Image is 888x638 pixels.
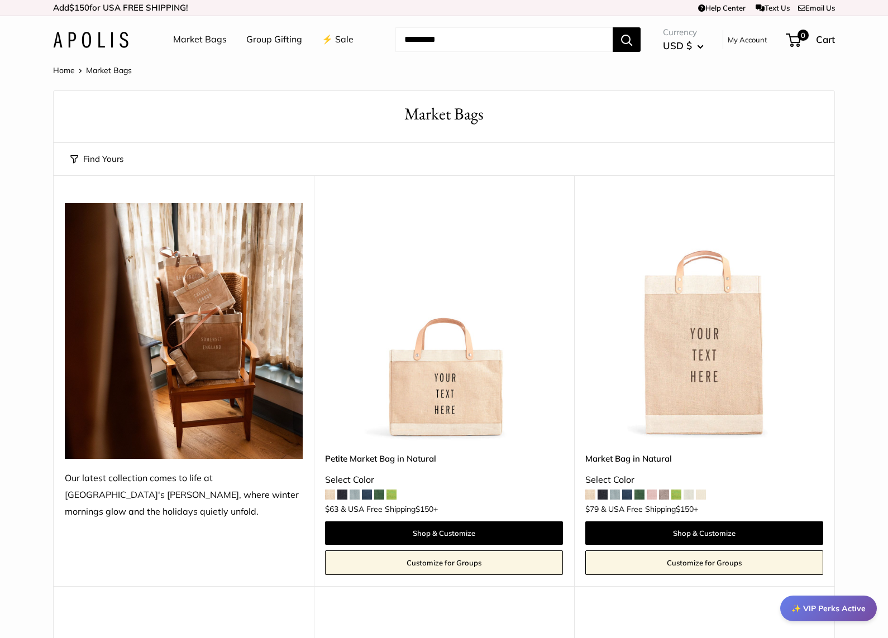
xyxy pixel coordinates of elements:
[613,27,641,52] button: Search
[756,3,790,12] a: Text Us
[65,203,303,459] img: Our latest collection comes to life at UK's Estelle Manor, where winter mornings glow and the hol...
[53,32,128,48] img: Apolis
[663,40,692,51] span: USD $
[65,470,303,520] div: Our latest collection comes to life at [GEOGRAPHIC_DATA]'s [PERSON_NAME], where winter mornings g...
[663,25,704,40] span: Currency
[676,504,694,514] span: $150
[325,203,563,441] a: Petite Market Bag in NaturalPetite Market Bag in Natural
[395,27,613,52] input: Search...
[585,452,823,465] a: Market Bag in Natural
[53,63,132,78] nav: Breadcrumb
[585,550,823,575] a: Customize for Groups
[246,31,302,48] a: Group Gifting
[585,203,823,441] a: Market Bag in NaturalMarket Bag in Natural
[585,504,599,514] span: $79
[816,33,835,45] span: Cart
[86,65,132,75] span: Market Bags
[325,504,338,514] span: $63
[70,151,123,167] button: Find Yours
[585,521,823,545] a: Shop & Customize
[325,521,563,545] a: Shop & Customize
[798,3,835,12] a: Email Us
[585,472,823,488] div: Select Color
[53,65,75,75] a: Home
[663,37,704,55] button: USD $
[69,2,89,13] span: $150
[787,31,835,49] a: 0 Cart
[728,33,767,46] a: My Account
[780,596,877,621] div: ✨ VIP Perks Active
[416,504,433,514] span: $150
[322,31,354,48] a: ⚡️ Sale
[325,203,563,441] img: Petite Market Bag in Natural
[325,550,563,575] a: Customize for Groups
[173,31,227,48] a: Market Bags
[341,505,438,513] span: & USA Free Shipping +
[70,102,818,126] h1: Market Bags
[585,203,823,441] img: Market Bag in Natural
[798,30,809,41] span: 0
[601,505,698,513] span: & USA Free Shipping +
[698,3,746,12] a: Help Center
[325,452,563,465] a: Petite Market Bag in Natural
[325,472,563,488] div: Select Color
